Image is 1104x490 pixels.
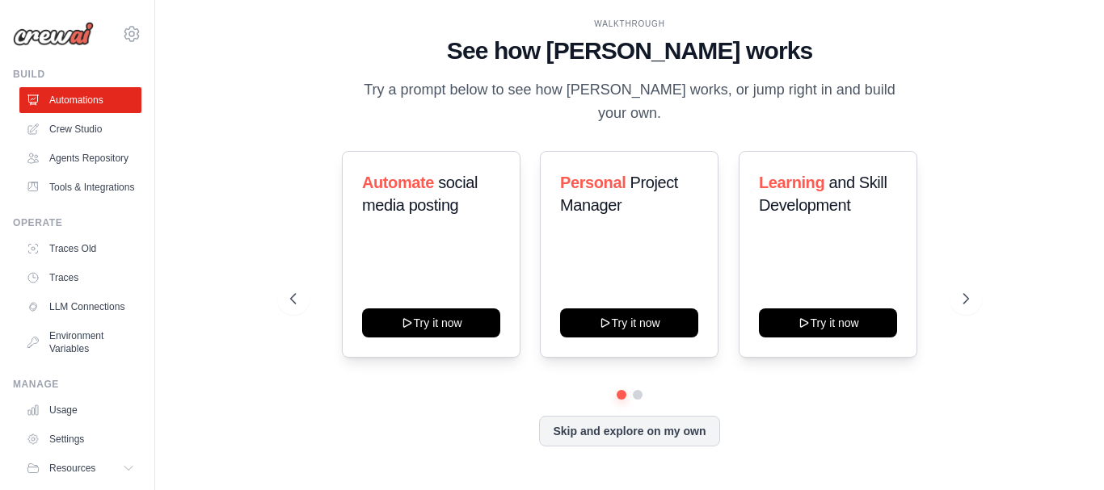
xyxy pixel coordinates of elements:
[13,22,94,46] img: Logo
[560,174,626,191] span: Personal
[19,455,141,481] button: Resources
[759,174,887,214] span: and Skill Development
[19,294,141,320] a: LLM Connections
[362,174,434,191] span: Automate
[759,174,824,191] span: Learning
[560,308,698,337] button: Try it now
[19,265,141,291] a: Traces
[19,87,141,113] a: Automations
[539,416,719,446] button: Skip and explore on my own
[13,68,141,81] div: Build
[13,216,141,229] div: Operate
[19,116,141,142] a: Crew Studio
[19,426,141,452] a: Settings
[290,18,969,30] div: WALKTHROUGH
[19,145,141,171] a: Agents Repository
[290,36,969,65] h1: See how [PERSON_NAME] works
[19,323,141,362] a: Environment Variables
[13,378,141,391] div: Manage
[19,397,141,423] a: Usage
[19,236,141,262] a: Traces Old
[19,174,141,200] a: Tools & Integrations
[362,308,500,337] button: Try it now
[49,462,95,475] span: Resources
[759,308,897,337] button: Try it now
[358,78,901,126] p: Try a prompt below to see how [PERSON_NAME] works, or jump right in and build your own.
